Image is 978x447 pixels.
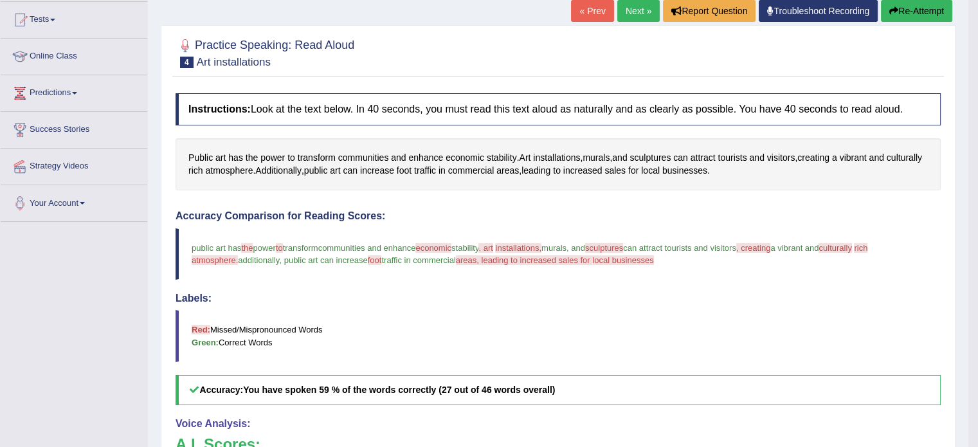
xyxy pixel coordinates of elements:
[188,104,251,114] b: Instructions:
[176,210,941,222] h4: Accuracy Comparison for Reading Scores:
[176,93,941,125] h4: Look at the text below. In 40 seconds, you must read this text aloud as naturally and as clearly ...
[176,293,941,304] h4: Labels:
[628,164,638,178] span: Click to see word definition
[840,151,867,165] span: Click to see word definition
[797,151,829,165] span: Click to see word definition
[243,385,555,395] b: You have spoken 59 % of the words correctly (27 out of 46 words overall)
[408,151,443,165] span: Click to see word definition
[1,39,147,71] a: Online Class
[487,151,517,165] span: Click to see word definition
[176,36,354,68] h2: Practice Speaking: Read Aloud
[360,164,394,178] span: Click to see word definition
[253,243,275,253] span: power
[255,164,302,178] span: Click to see word definition
[571,243,585,253] span: and
[1,149,147,181] a: Strategy Videos
[318,243,416,253] span: communities and enhance
[241,243,253,253] span: the
[330,164,340,178] span: Click to see word definition
[381,255,455,265] span: traffic in commercial
[238,255,279,265] span: additionally
[192,255,238,265] span: atmosphere.
[446,151,484,165] span: Click to see word definition
[553,164,561,178] span: Click to see word definition
[736,243,770,253] span: , creating
[583,151,610,165] span: Click to see word definition
[197,56,271,68] small: Art installations
[279,255,282,265] span: ,
[770,243,819,253] span: a vibrant and
[343,164,358,178] span: Click to see word definition
[176,310,941,361] blockquote: Missed/Mispronounced Words Correct Words
[391,151,406,165] span: Click to see word definition
[287,151,295,165] span: Click to see word definition
[749,151,764,165] span: Click to see word definition
[519,151,530,165] span: Click to see word definition
[478,243,493,253] span: . art
[819,243,851,253] span: culturally
[260,151,285,165] span: Click to see word definition
[521,164,550,178] span: Click to see word definition
[887,151,922,165] span: Click to see word definition
[691,151,716,165] span: Click to see word definition
[228,151,243,165] span: Click to see word definition
[192,338,219,347] b: Green:
[276,243,283,253] span: to
[1,75,147,107] a: Predictions
[414,164,436,178] span: Click to see word definition
[541,243,566,253] span: murals
[854,243,867,253] span: rich
[495,243,541,253] span: installations,
[869,151,883,165] span: Click to see word definition
[673,151,688,165] span: Click to see word definition
[629,151,671,165] span: Click to see word definition
[1,185,147,217] a: Your Account
[284,255,368,265] span: public art can increase
[439,164,446,178] span: Click to see word definition
[188,151,213,165] span: Click to see word definition
[415,243,451,253] span: economic
[215,151,226,165] span: Click to see word definition
[1,2,147,34] a: Tests
[176,375,941,405] h5: Accuracy:
[585,243,623,253] span: sculptures
[641,164,660,178] span: Click to see word definition
[496,164,519,178] span: Click to see word definition
[192,325,210,334] b: Red:
[283,243,318,253] span: transform
[448,164,494,178] span: Click to see word definition
[767,151,795,165] span: Click to see word definition
[604,164,626,178] span: Click to see word definition
[176,418,941,430] h4: Voice Analysis:
[456,255,654,265] span: areas, leading to increased sales for local businesses
[304,164,328,178] span: Click to see word definition
[718,151,747,165] span: Click to see word definition
[180,57,194,68] span: 4
[397,164,412,178] span: Click to see word definition
[623,243,736,253] span: can attract tourists and visitors
[566,243,569,253] span: ,
[612,151,627,165] span: Click to see word definition
[451,243,478,253] span: stability
[662,164,707,178] span: Click to see word definition
[368,255,382,265] span: foot
[188,164,203,178] span: Click to see word definition
[338,151,389,165] span: Click to see word definition
[533,151,580,165] span: Click to see word definition
[832,151,837,165] span: Click to see word definition
[176,138,941,190] div: . , , , . , , .
[563,164,602,178] span: Click to see word definition
[1,112,147,144] a: Success Stories
[192,243,241,253] span: public art has
[246,151,258,165] span: Click to see word definition
[298,151,336,165] span: Click to see word definition
[205,164,253,178] span: Click to see word definition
